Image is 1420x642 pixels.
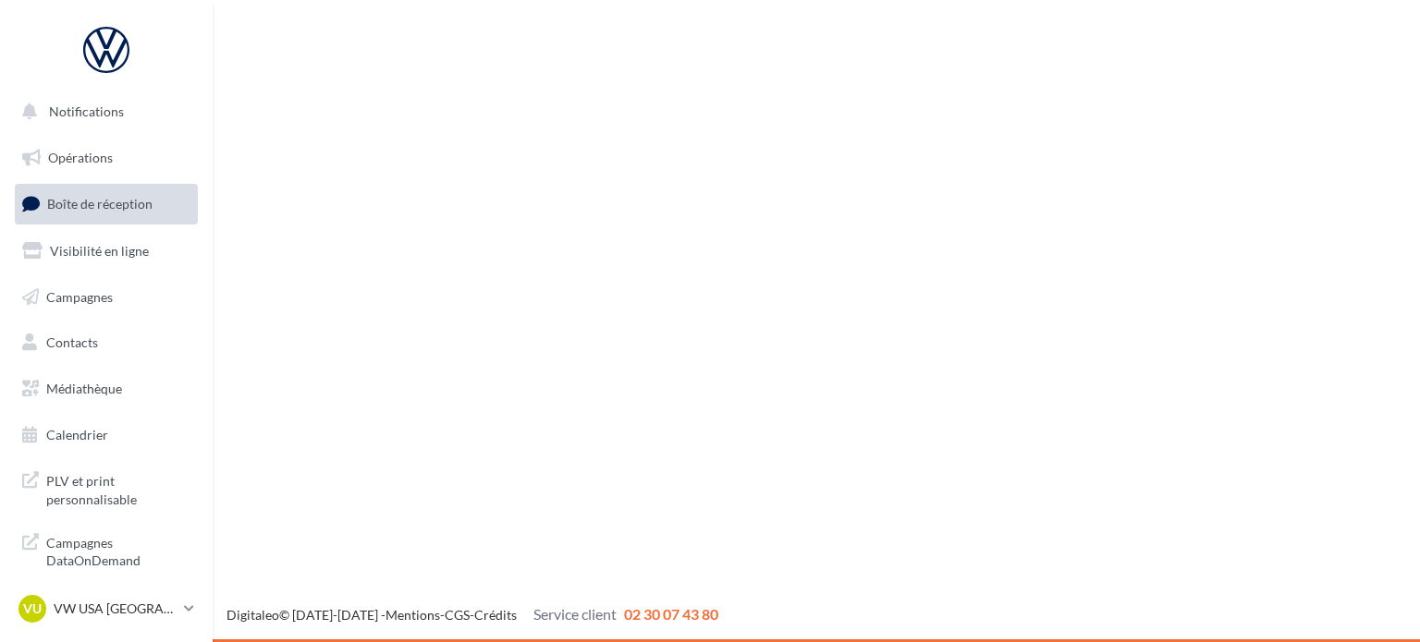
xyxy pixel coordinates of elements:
span: Visibilité en ligne [50,243,149,259]
a: Digitaleo [226,607,279,623]
a: Campagnes DataOnDemand [11,523,202,577]
span: VU [23,600,42,618]
span: © [DATE]-[DATE] - - - [226,607,718,623]
a: Contacts [11,323,202,362]
a: Mentions [386,607,440,623]
button: Notifications [11,92,194,131]
a: Campagnes [11,278,202,317]
a: Médiathèque [11,369,202,408]
span: Campagnes DataOnDemand [46,530,190,570]
span: Calendrier [46,427,108,442]
a: CGS [445,607,470,623]
span: 02 30 07 43 80 [624,605,718,623]
span: PLV et print personnalisable [46,468,190,508]
a: Crédits [474,607,517,623]
span: Notifications [49,103,124,119]
a: Opérations [11,139,202,177]
span: Médiathèque [46,381,122,396]
span: Contacts [46,334,98,350]
p: VW USA [GEOGRAPHIC_DATA] [54,600,177,618]
span: Boîte de réception [47,196,153,212]
span: Service client [533,605,617,623]
a: Calendrier [11,416,202,454]
a: VU VW USA [GEOGRAPHIC_DATA] [15,591,198,626]
span: Opérations [48,150,113,165]
a: PLV et print personnalisable [11,461,202,515]
a: Boîte de réception [11,184,202,224]
span: Campagnes [46,288,113,304]
a: Visibilité en ligne [11,232,202,271]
